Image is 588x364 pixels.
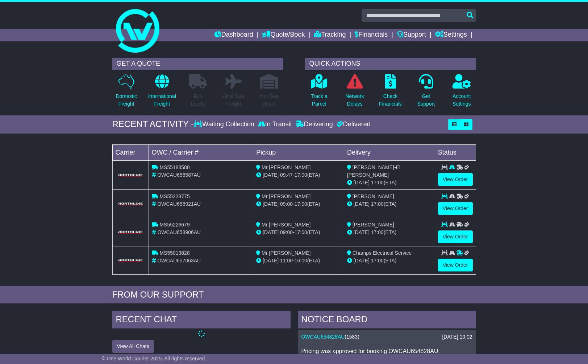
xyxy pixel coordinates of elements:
td: Pickup [253,144,344,160]
a: OWCAU654828AU [301,334,345,340]
div: Waiting Collection [194,120,256,128]
span: 17:00 [371,258,384,263]
td: Delivery [344,144,435,160]
div: Delivering [294,120,335,128]
p: Domestic Freight [116,93,137,108]
p: Check Financials [379,93,402,108]
button: View All Chats [112,340,154,353]
div: RECENT CHAT [112,311,291,330]
span: [PERSON_NAME] [353,193,394,199]
span: 11:00 [280,258,293,263]
img: GetCarrierServiceLogo [117,258,144,263]
span: Mr [PERSON_NAME] [262,164,310,170]
p: Pricing was approved for booking OWCAU654828AU. [301,348,472,355]
p: International Freight [148,93,176,108]
a: Support [397,29,426,41]
p: Full Loads [189,93,207,108]
div: ( ) [301,334,472,340]
span: MS55226679 [159,222,189,228]
div: FROM OUR SUPPORT [112,290,476,300]
span: [DATE] [354,258,370,263]
span: © One World Courier 2025. All rights reserved. [102,356,207,361]
a: View Order [438,230,473,243]
div: QUICK ACTIONS [305,58,476,70]
a: Financials [355,29,388,41]
span: Mr [PERSON_NAME] [262,250,310,256]
span: OWCAU658587AU [157,172,201,178]
a: Settings [435,29,467,41]
span: 17:00 [295,201,307,207]
a: View Order [438,173,473,186]
div: GET A QUOTE [112,58,283,70]
div: (ETA) [347,229,432,236]
td: Carrier [112,144,149,160]
span: 09:47 [280,172,293,178]
span: [DATE] [263,172,279,178]
a: Quote/Book [262,29,305,41]
span: [DATE] [354,229,370,235]
span: [PERSON_NAME] [353,222,394,228]
span: [DATE] [263,229,279,235]
img: GetCarrierServiceLogo [117,173,144,177]
a: CheckFinancials [379,74,402,112]
div: - (ETA) [256,200,341,208]
a: NetworkDelays [345,74,364,112]
span: Mr [PERSON_NAME] [262,193,310,199]
span: 17:00 [295,172,307,178]
span: OWCAU658906AU [157,229,201,235]
p: Account Settings [453,93,471,108]
span: 17:00 [295,229,307,235]
div: Delivered [335,120,371,128]
p: Air / Sea Depot [259,93,279,108]
span: MS55013828 [159,250,189,256]
p: Get Support [417,93,435,108]
div: - (ETA) [256,171,341,179]
a: GetSupport [417,74,435,112]
span: Mr [PERSON_NAME] [262,222,310,228]
p: Track a Parcel [311,93,328,108]
a: AccountSettings [452,74,471,112]
a: InternationalFreight [148,74,176,112]
a: Tracking [314,29,346,41]
a: View Order [438,259,473,271]
div: In Transit [256,120,294,128]
div: (ETA) [347,200,432,208]
img: GetCarrierServiceLogo [117,202,144,206]
span: 17:00 [371,229,384,235]
span: MS55228775 [159,193,189,199]
span: 09:00 [280,201,293,207]
span: [PERSON_NAME]-El [PERSON_NAME] [347,164,400,178]
span: [DATE] [354,180,370,185]
span: 17:00 [371,180,384,185]
span: 17:00 [371,201,384,207]
div: (ETA) [347,179,432,187]
td: OWC / Carrier # [149,144,253,160]
span: OWCAU657063AU [157,258,201,263]
span: [DATE] [263,258,279,263]
a: View Order [438,202,473,215]
span: 1583 [346,334,358,340]
p: Air & Sea Freight [223,93,244,108]
span: 16:00 [295,258,307,263]
a: Dashboard [214,29,253,41]
td: Status [435,144,476,160]
span: Champs Electrical Service [353,250,412,256]
a: Track aParcel [310,74,328,112]
span: [DATE] [263,201,279,207]
span: 09:00 [280,229,293,235]
div: NOTICE BOARD [298,311,476,330]
div: (ETA) [347,257,432,265]
img: GetCarrierServiceLogo [117,230,144,234]
p: Network Delays [345,93,364,108]
div: - (ETA) [256,229,341,236]
div: - (ETA) [256,257,341,265]
a: DomesticFreight [115,74,137,112]
span: [DATE] [354,201,370,207]
span: OWCAU658921AU [157,201,201,207]
span: MS55188588 [159,164,189,170]
div: RECENT ACTIVITY - [112,119,194,130]
div: [DATE] 10:02 [442,334,472,340]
